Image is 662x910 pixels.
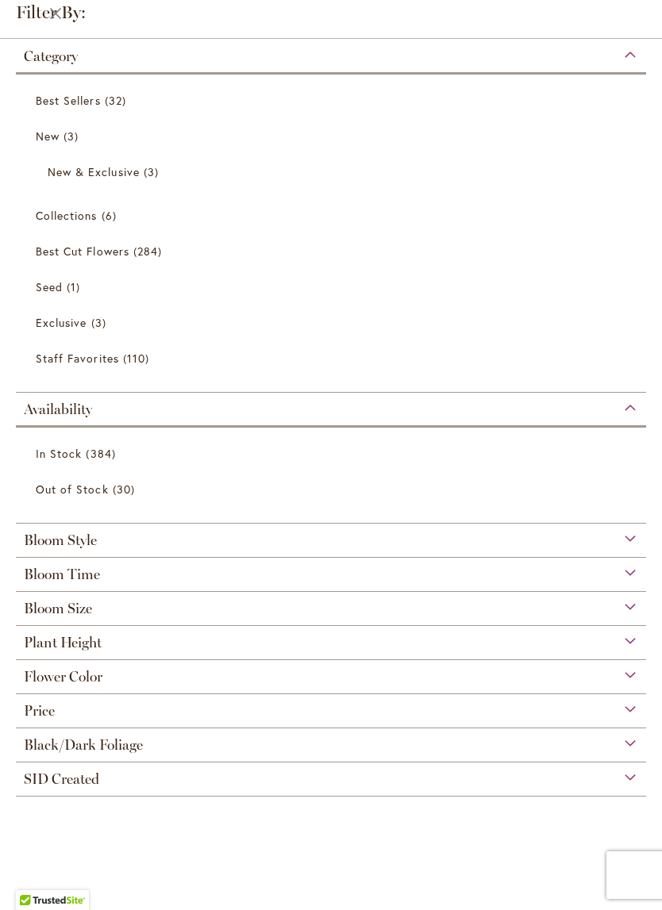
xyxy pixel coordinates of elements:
span: Bloom Time [24,566,100,583]
span: 1 [67,278,84,295]
span: Collections [36,208,98,223]
span: 30 [113,481,139,497]
span: Exclusive [36,315,87,330]
span: 384 [86,445,119,462]
span: SID Created [24,770,99,788]
iframe: Launch Accessibility Center [12,854,56,898]
a: Seed [36,273,630,301]
span: Black/Dark Foliage [24,736,143,754]
span: New [36,129,60,144]
span: 110 [123,350,153,367]
span: Staff Favorites [36,351,119,366]
span: 3 [64,128,83,144]
span: New & Exclusive [48,164,140,179]
span: Seed [36,279,63,294]
a: New [36,122,630,150]
a: In Stock 384 [36,440,630,467]
span: Bloom Size [24,600,92,617]
span: 6 [102,207,121,224]
span: 3 [144,163,163,180]
a: Out of Stock 30 [36,475,630,503]
span: Bloom Style [24,532,97,549]
a: Collections [36,202,630,229]
a: Best Sellers [36,86,630,114]
a: New &amp; Exclusive [48,158,618,186]
a: Best Cut Flowers [36,237,630,265]
span: Plant Height [24,634,102,651]
span: Best Cut Flowers [36,244,129,259]
span: 32 [105,92,130,109]
span: Category [24,48,78,65]
span: Out of Stock [36,482,109,497]
span: In Stock [36,446,82,461]
a: Staff Favorites [36,344,630,372]
span: Availability [24,401,92,418]
span: 3 [91,314,110,331]
span: Price [24,702,55,720]
a: Exclusive [36,309,630,336]
span: Flower Color [24,668,102,685]
span: Best Sellers [36,93,101,108]
span: 284 [133,243,166,259]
